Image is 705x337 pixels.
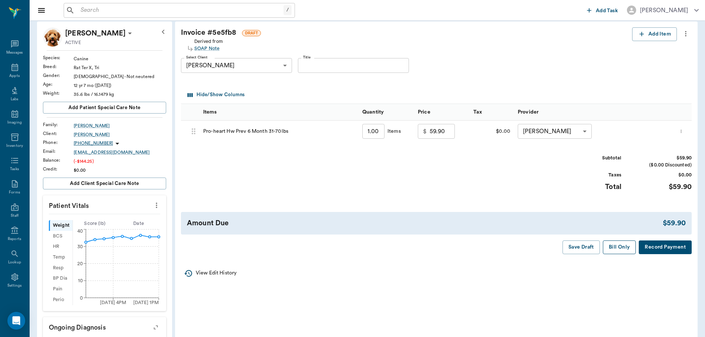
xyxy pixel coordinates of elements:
div: Balance : [43,157,74,164]
div: Items [199,104,359,120]
button: Select columns [186,89,246,101]
button: Close drawer [34,3,49,18]
div: Labs [11,97,19,102]
div: $0.00 [74,167,166,173]
div: Reports [8,236,21,242]
div: Score ( lb ) [73,220,117,227]
span: Add client Special Care Note [70,179,139,188]
button: [PERSON_NAME] [621,3,705,17]
div: 12 yr 7 mo ([DATE]) [74,82,166,89]
tspan: [DATE] 1PM [133,300,159,305]
p: Ongoing diagnosis [43,317,166,336]
div: / [283,5,292,15]
div: Email : [43,148,74,155]
div: Family : [43,121,74,128]
div: Pain [49,284,73,294]
div: Imaging [7,120,22,125]
div: 35.6 lbs / 16.1479 kg [74,91,166,98]
div: Date [117,220,161,227]
div: [PERSON_NAME] [640,6,688,15]
div: $59.90 [636,155,692,162]
tspan: 10 [78,279,83,283]
div: Phone : [43,139,74,146]
div: Credit : [43,166,74,172]
p: View Edit History [196,269,236,277]
div: Subtotal [566,155,621,162]
button: more [680,27,692,40]
button: Add patient Special Care Note [43,102,166,114]
tspan: 0 [80,296,83,300]
div: Settings [7,283,22,289]
div: [PERSON_NAME] [518,124,592,139]
tspan: 20 [77,262,83,266]
a: [PERSON_NAME] [74,122,166,129]
div: HR [49,242,73,252]
div: Tebo Richardson [65,27,125,39]
tspan: 40 [77,229,83,233]
div: Price [414,104,470,120]
label: Title [303,55,310,60]
div: BP Dia [49,273,73,284]
label: Select Client [186,55,207,60]
div: Amount Due [187,218,663,229]
div: Items [203,102,216,122]
div: Derived from [194,37,223,52]
div: Client : [43,130,74,137]
tspan: [DATE] 4PM [100,300,127,305]
div: Weight [49,220,73,231]
div: Items [385,128,401,135]
div: Quantity [362,102,384,122]
div: Inventory [6,143,23,149]
span: DRAFT [242,30,261,36]
div: $59.90 [663,218,686,229]
button: Record Payment [639,240,692,254]
div: $59.90 [636,182,692,192]
div: Resp [49,263,73,273]
a: [EMAIL_ADDRESS][DOMAIN_NAME] [74,149,166,156]
div: Weight : [43,90,74,97]
div: $0.00 [636,172,692,179]
div: Temp [49,252,73,263]
span: Add patient Special Care Note [68,104,140,112]
button: Add client Special Care Note [43,178,166,189]
div: Messages [6,50,23,55]
div: Rat Ter X, Tri [74,64,166,71]
button: more [151,199,162,212]
input: 0.00 [430,124,455,139]
div: (-$144.25) [74,158,166,165]
div: Provider [514,104,673,120]
a: SOAP Note [194,45,223,52]
div: Provider [518,102,538,122]
div: Invoice # 5e5fb8 [181,27,632,38]
a: [PERSON_NAME] [74,131,166,138]
div: Perio [49,294,73,305]
div: ($0.00 Discounted) [636,162,692,169]
div: BCS [49,231,73,242]
div: Staff [11,213,19,219]
div: Breed : [43,63,74,70]
button: Bill Only [603,240,636,254]
p: [PERSON_NAME] [65,27,125,39]
div: Age : [43,81,74,88]
div: Tax [470,104,514,120]
div: Total [566,182,621,192]
div: [PERSON_NAME] [181,58,292,73]
input: Search [78,5,283,16]
div: Tax [473,102,482,122]
p: ACTIVE [65,39,81,46]
div: $0.00 [470,121,514,143]
p: [PHONE_NUMBER] [74,140,113,146]
div: Canine [74,55,166,62]
div: Open Intercom Messenger [7,312,25,330]
p: Patient Vitals [43,195,166,214]
div: Species : [43,54,74,61]
div: Quantity [359,104,414,120]
button: Save Draft [563,240,600,254]
button: more [677,125,685,138]
tspan: 30 [77,244,83,249]
div: Taxes [566,172,621,179]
